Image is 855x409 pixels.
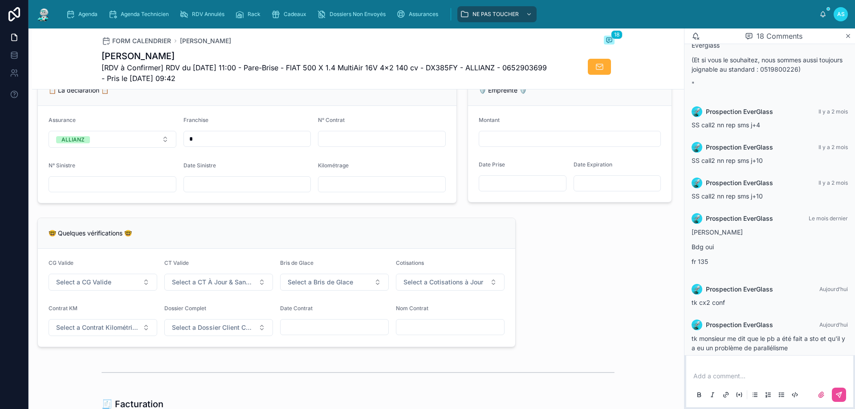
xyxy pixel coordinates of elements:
button: 18 [604,36,615,46]
span: RDV Annulés [192,11,224,18]
span: [RDV à Confirmer] RDV du [DATE] 11:00 - Pare-Brise - FIAT 500 X 1.4 MultiAir 16V 4x2 140 cv - DX3... [102,62,548,84]
span: Rack [248,11,261,18]
span: Select a Contrat Kilométrique [56,323,139,332]
button: Select Button [49,131,176,148]
span: 🛡️ Empreinte 🛡️ [479,86,527,94]
span: Le mois dernier [809,215,848,222]
button: Select Button [164,274,273,291]
span: Prospection EverGlass [706,285,773,294]
span: Contrat KM [49,305,77,312]
a: NE PAS TOUCHER [457,6,537,22]
span: Prospection EverGlass [706,214,773,223]
a: [PERSON_NAME] [180,36,231,45]
div: scrollable content [59,4,819,24]
span: Nom Contrat [396,305,428,312]
span: Prospection EverGlass [706,143,773,152]
span: Cotisations [396,259,424,266]
a: RDV Annulés [177,6,231,22]
span: 📋 La déclaration 📋 [49,86,109,94]
span: Aujourd’hui [819,286,848,292]
span: Date Contrat [280,305,313,312]
span: Il y a 2 mois [818,108,848,115]
span: Kilométrage [318,162,349,169]
span: 18 Comments [757,31,802,41]
a: FORM CALENDRIER [102,36,171,45]
span: FORM CALENDRIER [112,36,171,45]
p: tk monsieur me dit que le pb a été fait a sto et qu'il y a eu un problème de parallélisme [692,334,848,352]
p: [PERSON_NAME] [692,227,848,237]
h1: [PERSON_NAME] [102,50,548,62]
span: Dossiers Non Envoyés [330,11,386,18]
img: App logo [36,7,52,21]
p: Everglass [692,40,848,50]
span: Select a Bris de Glace [288,278,353,287]
span: Prospection EverGlass [706,178,773,187]
a: Cadeaux [269,6,313,22]
span: AS [837,11,845,18]
span: Cadeaux [284,11,306,18]
a: Dossiers Non Envoyés [314,6,392,22]
span: Aujourd’hui [819,321,848,328]
span: tk cx2 conf [692,299,725,306]
span: Bris de Glace [280,259,313,266]
button: Select Button [396,274,505,291]
a: Agenda [63,6,104,22]
span: Franchise [183,117,208,123]
span: N° Sinistre [49,162,75,169]
p: (Et si vous le souhaitez, nous sommes aussi toujours joignable au standard : 0519800226) [692,55,848,74]
span: 18 [611,30,623,39]
span: Select a Cotisations à Jour [403,278,483,287]
span: Dossier Complet [164,305,206,312]
span: CT Valide [164,259,189,266]
span: Assurances [409,11,438,18]
div: ALLIANZ [61,136,85,143]
span: Select a CG Valide [56,278,111,287]
p: Bdg oui [692,242,848,251]
span: Select a CT À Jour & Sans BDG [172,278,255,287]
p: " [692,79,848,89]
a: Assurances [394,6,444,22]
span: Montant [479,117,500,123]
span: Il y a 2 mois [818,144,848,150]
span: Select a Dossier Client Complet [172,323,255,332]
span: Agenda Technicien [121,11,169,18]
span: SS call2 nn rep sms j+10 [692,192,763,200]
span: 🤓 Quelques vérifications 🤓 [49,229,132,237]
span: CG Valide [49,259,73,266]
span: Date Expiration [574,161,612,168]
button: Select Button [280,274,389,291]
button: Select Button [49,319,157,336]
span: SS call2 nn rep sms j+4 [692,121,760,129]
span: Assurance [49,117,76,123]
p: fr 135 [692,257,848,266]
button: Select Button [49,274,157,291]
span: Date Prise [479,161,505,168]
a: Agenda Technicien [106,6,175,22]
span: Prospection EverGlass [706,107,773,116]
span: SS call2 nn rep sms j+10 [692,157,763,164]
span: Il y a 2 mois [818,179,848,186]
a: Rack [232,6,267,22]
button: Select Button [164,319,273,336]
span: N° Contrat [318,117,345,123]
span: Date Sinistre [183,162,216,169]
span: Prospection EverGlass [706,320,773,329]
span: Agenda [78,11,98,18]
span: NE PAS TOUCHER [472,11,519,18]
